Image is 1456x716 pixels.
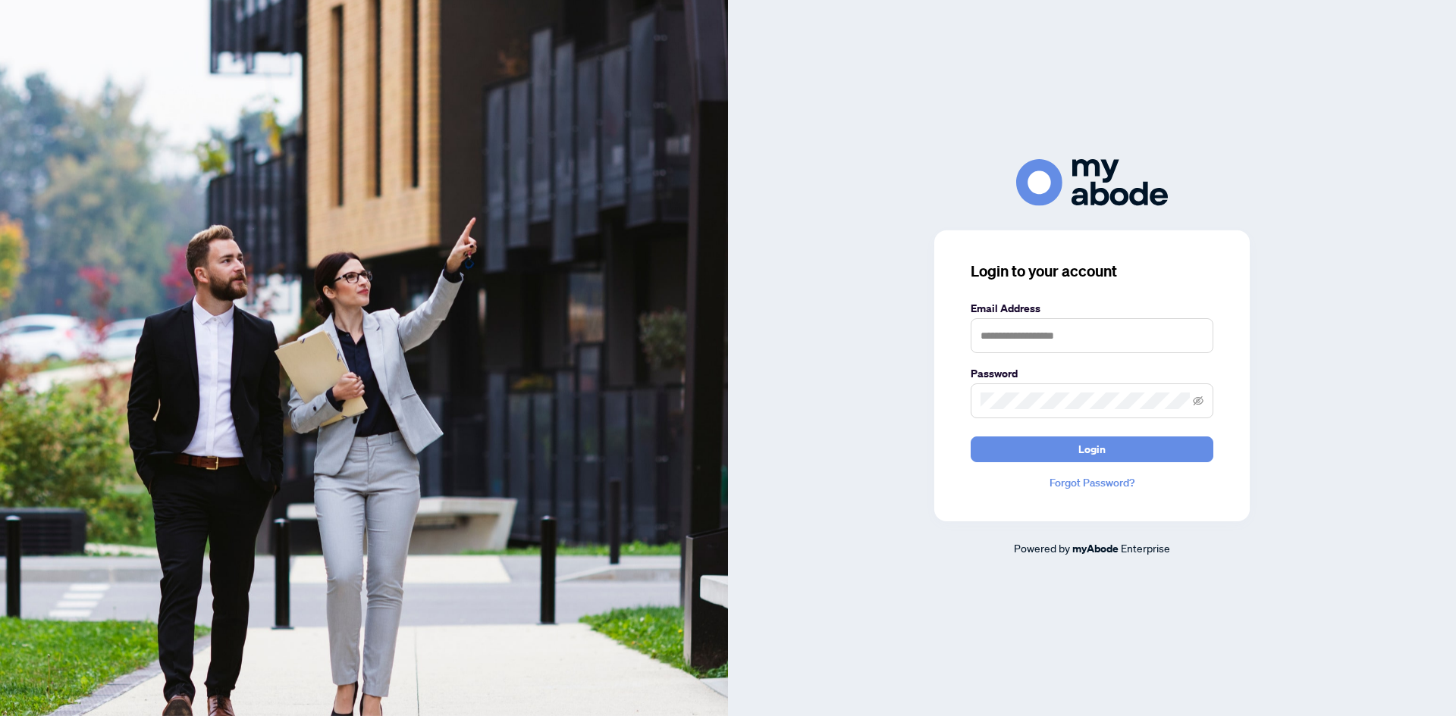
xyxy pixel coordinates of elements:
a: Forgot Password? [971,474,1213,491]
span: Powered by [1014,541,1070,555]
h3: Login to your account [971,261,1213,282]
a: myAbode [1072,540,1119,557]
label: Password [971,365,1213,382]
button: Login [971,436,1213,462]
img: ma-logo [1016,159,1168,205]
span: Login [1078,437,1106,461]
label: Email Address [971,300,1213,317]
span: eye-invisible [1193,396,1203,406]
span: Enterprise [1121,541,1170,555]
